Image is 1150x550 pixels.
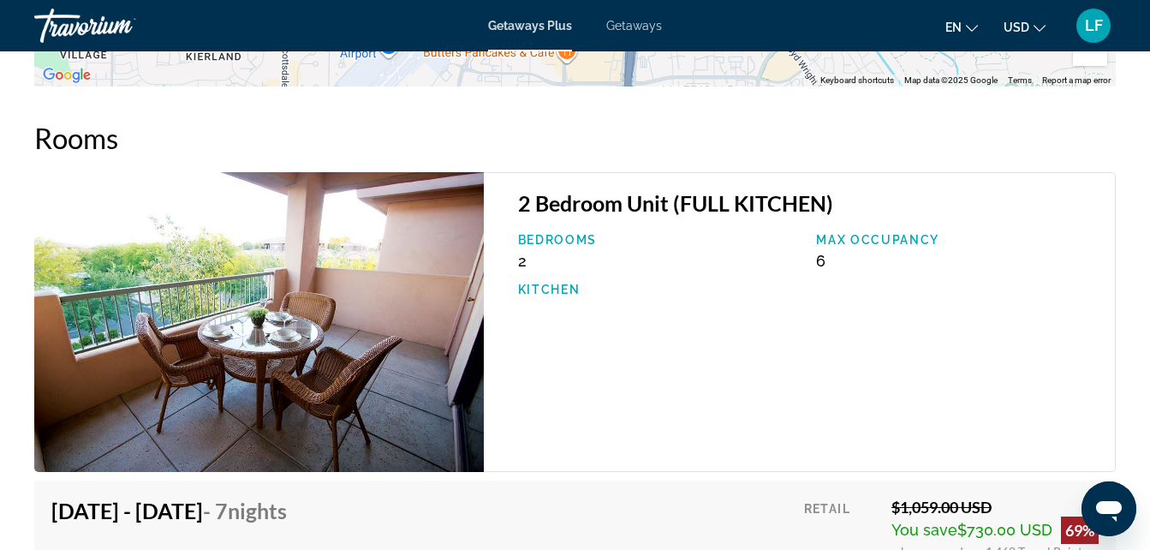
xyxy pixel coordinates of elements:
img: ii_sdk1.jpg [34,172,484,472]
img: Google [39,64,95,87]
h3: 2 Bedroom Unit (FULL KITCHEN) [518,190,1098,216]
div: 69% [1061,517,1099,544]
span: $730.00 USD [957,521,1052,539]
h4: [DATE] - [DATE] [51,498,287,523]
span: - 7 [203,498,287,523]
span: Map data ©2025 Google [904,75,998,85]
iframe: Button to launch messaging window [1081,481,1136,536]
a: Getaways [606,19,662,33]
span: LF [1085,17,1103,34]
a: Report a map error [1042,75,1111,85]
a: Travorium [34,3,206,48]
a: Terms (opens in new tab) [1008,75,1032,85]
span: 2 [518,252,527,270]
span: 6 [816,252,825,270]
button: Change language [945,15,978,39]
button: Keyboard shortcuts [820,75,894,87]
span: Nights [228,498,287,523]
h2: Rooms [34,121,1116,155]
span: You save [891,521,957,539]
a: Open this area in Google Maps (opens a new window) [39,64,95,87]
p: Max Occupancy [816,233,1098,247]
button: User Menu [1071,8,1116,44]
p: Bedrooms [518,233,800,247]
a: Getaways Plus [488,19,572,33]
span: USD [1004,21,1029,34]
span: en [945,21,962,34]
p: Kitchen [518,283,800,296]
div: $1,059.00 USD [891,498,1099,517]
button: Change currency [1004,15,1046,39]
